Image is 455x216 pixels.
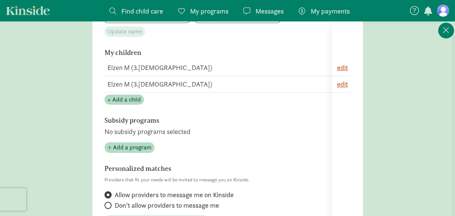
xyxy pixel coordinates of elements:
p: Providers that fit your needs will be invited to message you on Kinside. [104,175,351,184]
span: Update name [107,27,142,36]
span: + Add a child [107,95,141,104]
span: Don't allow providers to message me [115,201,219,210]
p: No subsidy programs selected [104,127,351,136]
h6: Personalized matches [104,165,311,172]
button: Add a program [104,142,154,153]
span: Add a program [113,143,151,152]
td: Elzen M (3.[DEMOGRAPHIC_DATA]) [104,59,313,76]
span: Allow providers to message me on Kinside [115,190,234,199]
td: Elzen M (3.[DEMOGRAPHIC_DATA]) [104,76,313,92]
h6: Subsidy programs [104,117,311,124]
h6: My children [104,49,311,56]
button: + Add a child [104,94,144,105]
span: My payments [311,6,350,16]
a: Kinside [6,6,50,15]
span: Find child care [121,6,163,16]
span: My programs [190,6,228,16]
span: Messages [255,6,284,16]
button: Update name [104,26,145,37]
